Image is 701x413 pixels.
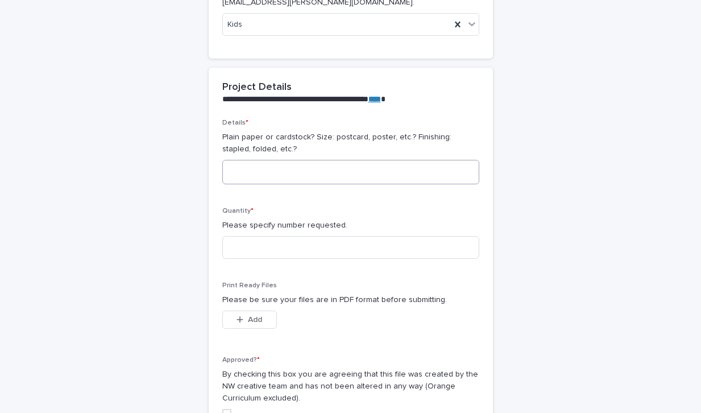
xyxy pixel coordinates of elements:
span: Details [222,119,248,126]
p: By checking this box you are agreeing that this file was created by the NW creative team and has ... [222,369,479,404]
p: Please be sure your files are in PDF format before submitting. [222,294,479,306]
p: Please specify number requested. [222,220,479,232]
h2: Project Details [222,81,292,94]
span: Kids [227,19,242,31]
button: Add [222,311,277,329]
p: Plain paper or cardstock? Size: postcard, poster, etc.? Finishing: stapled, folded, etc.? [222,131,479,155]
span: Approved? [222,357,260,364]
span: Quantity [222,208,254,214]
span: Print Ready Files [222,282,277,289]
span: Add [248,316,262,324]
